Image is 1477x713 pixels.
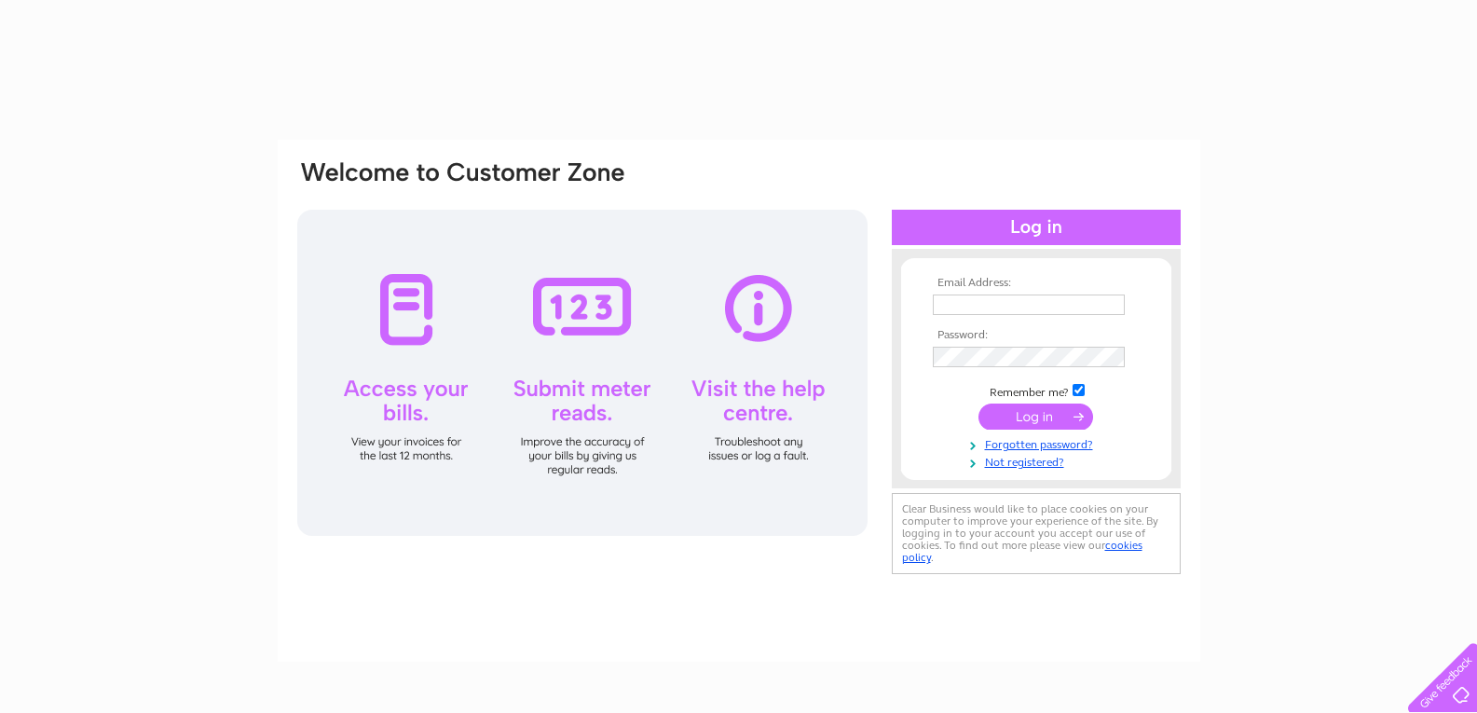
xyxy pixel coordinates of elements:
th: Email Address: [928,277,1144,290]
th: Password: [928,329,1144,342]
div: Clear Business would like to place cookies on your computer to improve your experience of the sit... [892,493,1181,574]
a: Not registered? [933,452,1144,470]
input: Submit [978,404,1093,430]
td: Remember me? [928,381,1144,400]
a: cookies policy [902,539,1142,564]
a: Forgotten password? [933,434,1144,452]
